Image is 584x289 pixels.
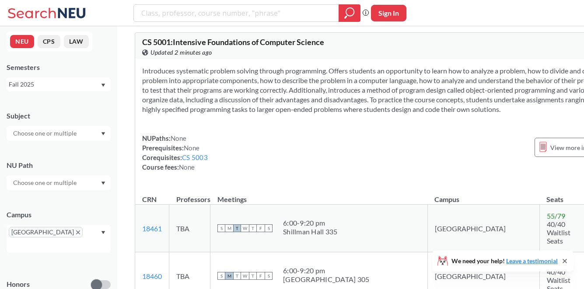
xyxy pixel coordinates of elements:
span: T [233,224,241,232]
a: Leave a testimonial [506,257,558,265]
div: 6:00 - 9:20 pm [283,266,369,275]
svg: X to remove pill [76,230,80,234]
td: TBA [169,205,210,252]
span: None [184,144,199,152]
span: Updated 2 minutes ago [150,48,212,57]
span: None [179,163,195,171]
span: 40/40 Waitlist Seats [547,220,570,245]
button: NEU [10,35,34,48]
input: Class, professor, course number, "phrase" [140,6,332,21]
div: magnifying glass [339,4,360,22]
span: F [257,224,265,232]
span: S [265,272,273,280]
svg: magnifying glass [344,7,355,19]
svg: Dropdown arrow [101,132,105,136]
div: CRN [142,195,157,204]
th: Meetings [210,186,428,205]
span: CS 5001 : Intensive Foundations of Computer Science [142,37,324,47]
span: T [233,272,241,280]
span: W [241,224,249,232]
span: S [217,272,225,280]
svg: Dropdown arrow [101,181,105,185]
div: Campus [7,210,111,219]
td: [GEOGRAPHIC_DATA] [427,205,539,252]
div: Semesters [7,63,111,72]
svg: Dropdown arrow [101,84,105,87]
span: W [241,272,249,280]
span: None [171,134,186,142]
div: Shillman Hall 335 [283,227,337,236]
div: Fall 2025Dropdown arrow [7,77,111,91]
input: Choose one or multiple [9,178,82,188]
div: NUPaths: Prerequisites: Corequisites: Course fees: [142,133,208,172]
div: Fall 2025 [9,80,100,89]
div: Dropdown arrow [7,175,111,190]
span: M [225,272,233,280]
span: T [249,224,257,232]
span: [GEOGRAPHIC_DATA]X to remove pill [9,227,83,237]
svg: Dropdown arrow [101,231,105,234]
a: 18460 [142,272,162,280]
span: 55 / 79 [547,212,565,220]
span: M [225,224,233,232]
span: S [265,224,273,232]
a: CS 5003 [182,153,208,161]
input: Choose one or multiple [9,128,82,139]
span: F [257,272,265,280]
button: CPS [38,35,60,48]
a: 18461 [142,224,162,233]
div: [GEOGRAPHIC_DATA]X to remove pillDropdown arrow [7,225,111,253]
div: Subject [7,111,111,121]
th: Campus [427,186,539,205]
div: [GEOGRAPHIC_DATA] 305 [283,275,369,284]
span: T [249,272,257,280]
span: S [217,224,225,232]
button: Sign In [371,5,406,21]
span: We need your help! [451,258,558,264]
div: NU Path [7,160,111,170]
div: Dropdown arrow [7,126,111,141]
button: LAW [64,35,89,48]
div: 6:00 - 9:20 pm [283,219,337,227]
th: Professors [169,186,210,205]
